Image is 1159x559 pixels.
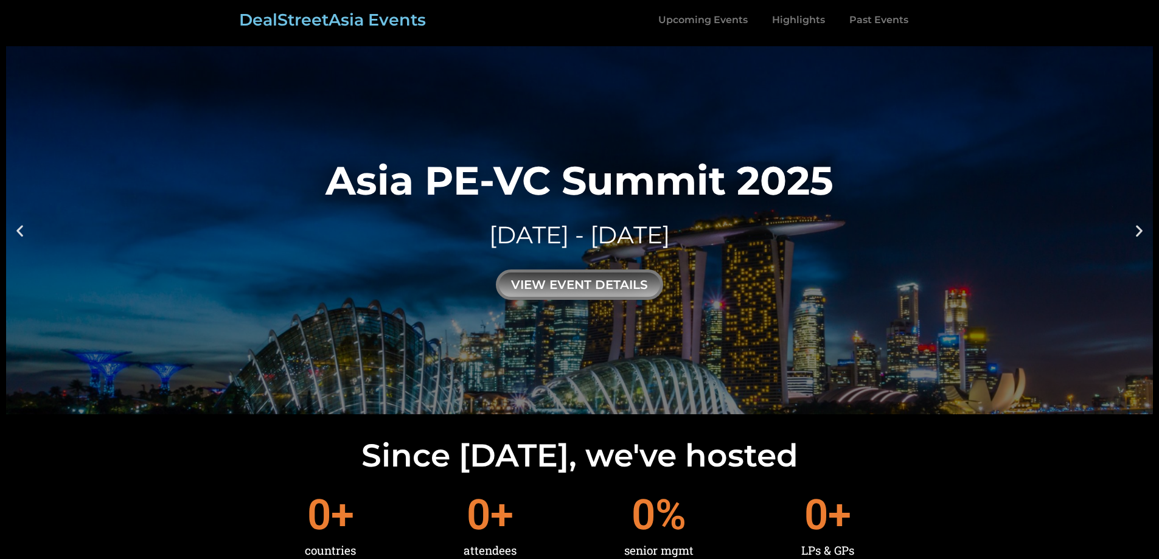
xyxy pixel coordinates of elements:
[646,6,760,34] a: Upcoming Events
[490,494,517,536] span: +
[496,269,663,300] div: view event details
[467,494,490,536] span: 0
[760,6,837,34] a: Highlights
[307,494,331,536] span: 0
[325,218,834,252] div: [DATE] - [DATE]
[6,440,1153,471] h2: Since [DATE], we've hosted
[655,494,694,536] span: %
[331,494,357,536] span: +
[6,46,1153,414] a: Asia PE-VC Summit 2025[DATE] - [DATE]view event details
[837,6,921,34] a: Past Events
[828,494,854,536] span: +
[325,161,834,200] div: Asia PE-VC Summit 2025
[632,494,655,536] span: 0
[239,10,426,30] a: DealStreetAsia Events
[804,494,828,536] span: 0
